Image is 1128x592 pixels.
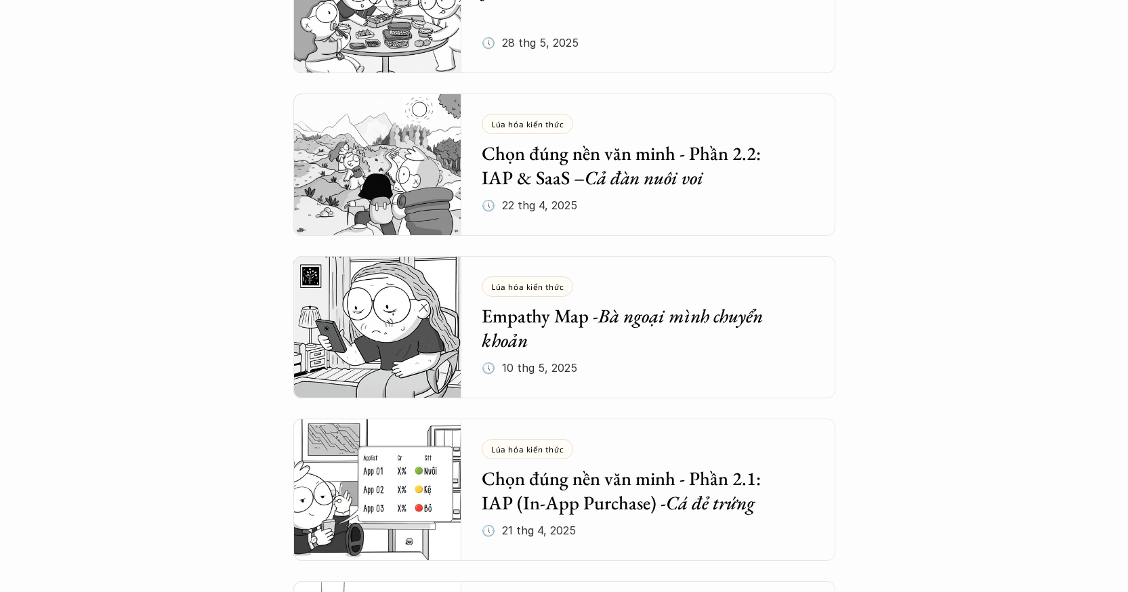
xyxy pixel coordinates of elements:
p: 🕔 22 thg 4, 2025 [482,195,577,215]
p: 🕔 28 thg 5, 2025 [482,33,579,53]
h5: Empathy Map - [482,303,795,353]
a: Lúa hóa kiến thứcEmpathy Map -Bà ngoại mình chuyển khoản🕔 10 thg 5, 2025 [293,256,835,398]
a: Lúa hóa kiến thứcChọn đúng nền văn minh - Phần 2.2: IAP & SaaS –Cả đàn nuôi voi🕔 22 thg 4, 2025 [293,93,835,236]
em: Bà ngoại mình chuyển khoản [482,303,767,352]
p: 🕔 21 thg 4, 2025 [482,520,576,541]
h5: Chọn đúng nền văn minh - Phần 2.1: IAP (In-App Purchase) - [482,466,795,515]
p: 🕔 10 thg 5, 2025 [482,358,577,378]
h5: Chọn đúng nền văn minh - Phần 2.2: IAP & SaaS – [482,141,795,190]
em: Cả đàn nuôi voi [585,165,703,190]
p: Lúa hóa kiến thức [491,282,564,291]
a: Lúa hóa kiến thứcChọn đúng nền văn minh - Phần 2.1: IAP (In-App Purchase) -Cá đẻ trứng🕔 21 thg 4,... [293,419,835,561]
p: Lúa hóa kiến thức [491,119,564,129]
p: Lúa hóa kiến thức [491,444,564,454]
em: Cá đẻ trứng [666,490,755,515]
